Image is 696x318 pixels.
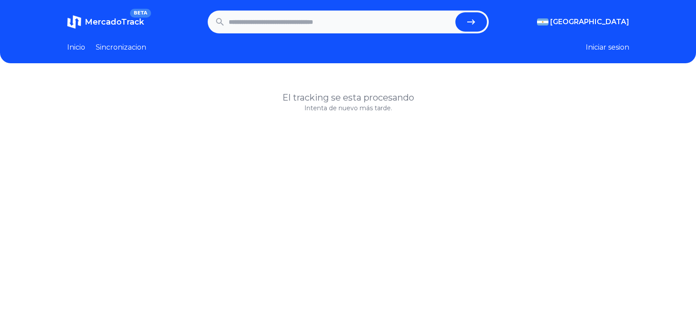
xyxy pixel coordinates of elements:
[67,104,629,112] p: Intenta de nuevo más tarde.
[586,42,629,53] button: Iniciar sesion
[85,17,144,27] span: MercadoTrack
[537,17,629,27] button: [GEOGRAPHIC_DATA]
[130,9,151,18] span: BETA
[67,15,144,29] a: MercadoTrackBETA
[67,15,81,29] img: MercadoTrack
[67,91,629,104] h1: El tracking se esta procesando
[96,42,146,53] a: Sincronizacion
[537,18,548,25] img: Argentina
[67,42,85,53] a: Inicio
[550,17,629,27] span: [GEOGRAPHIC_DATA]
